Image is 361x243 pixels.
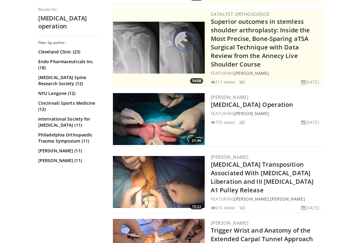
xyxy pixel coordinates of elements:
[38,40,102,45] h3: Filter by author:
[239,119,245,125] li: 2
[211,100,293,109] a: [MEDICAL_DATA] Operation
[38,90,101,96] a: NYU Langone (12)
[211,110,322,117] div: FEATURING
[38,59,101,71] a: Endo Pharmaceuticals Inc. (18)
[190,78,203,84] span: 14:08
[270,196,305,202] a: [PERSON_NAME]
[113,93,205,145] img: 0a0177da-4388-4b56-8f4e-0a0323065dfc.300x170_q85_crop-smart_upscale.jpg
[113,22,205,74] img: 9f15458b-d013-4cfd-976d-a83a3859932f.300x170_q85_crop-smart_upscale.jpg
[234,70,269,76] a: [PERSON_NAME]
[301,205,319,211] li: [DATE]
[38,100,101,112] a: Cincinnati Sports Medicine (12)
[113,156,205,208] a: 19:22
[38,148,101,154] a: [PERSON_NAME] (11)
[38,14,102,30] h2: [MEDICAL_DATA] operation
[38,132,101,144] a: Philadelphia Orthopaedic Trauma Symposium (11)
[190,204,203,209] span: 19:22
[211,94,248,100] a: [PERSON_NAME]
[211,11,270,17] a: Catalyst OrthoScience
[239,205,245,211] li: 1
[38,7,102,12] p: Results for:
[211,226,313,243] a: Trigger Wrist and Anatomy of the Extended Carpal Tunnel Approach
[211,160,314,194] a: [MEDICAL_DATA] Transposition Associated With [MEDICAL_DATA] Liberation and III [MEDICAL_DATA] A1 ...
[301,119,319,125] li: [DATE]
[113,93,205,145] a: 01:46
[211,205,235,211] li: 615 views
[211,220,248,226] a: [PERSON_NAME]
[38,116,101,128] a: International Society for [MEDICAL_DATA] (11)
[38,158,101,164] a: [PERSON_NAME] (11)
[38,74,101,87] a: [MEDICAL_DATA] Spine Research Society (12)
[211,17,310,68] a: Superior outcomes in stemless shoulder arthroplasty: Inside the Most Precise, Bone-Sparing aTSA S...
[211,119,235,125] li: 775 views
[211,154,248,160] a: [PERSON_NAME]
[211,79,235,85] li: 211 views
[113,22,205,74] a: 14:08
[239,79,245,85] li: 3
[113,156,205,208] img: 0849c8be-74e2-47df-9cf8-b2f0f6d591d2.300x170_q85_crop-smart_upscale.jpg
[301,79,319,85] li: [DATE]
[234,196,269,202] a: [PERSON_NAME]
[190,138,203,143] span: 01:46
[211,196,322,202] div: FEATURING ,
[211,70,322,76] div: FEATURING
[234,111,269,116] a: [PERSON_NAME]
[38,49,101,55] a: Cleveland Clinic (23)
